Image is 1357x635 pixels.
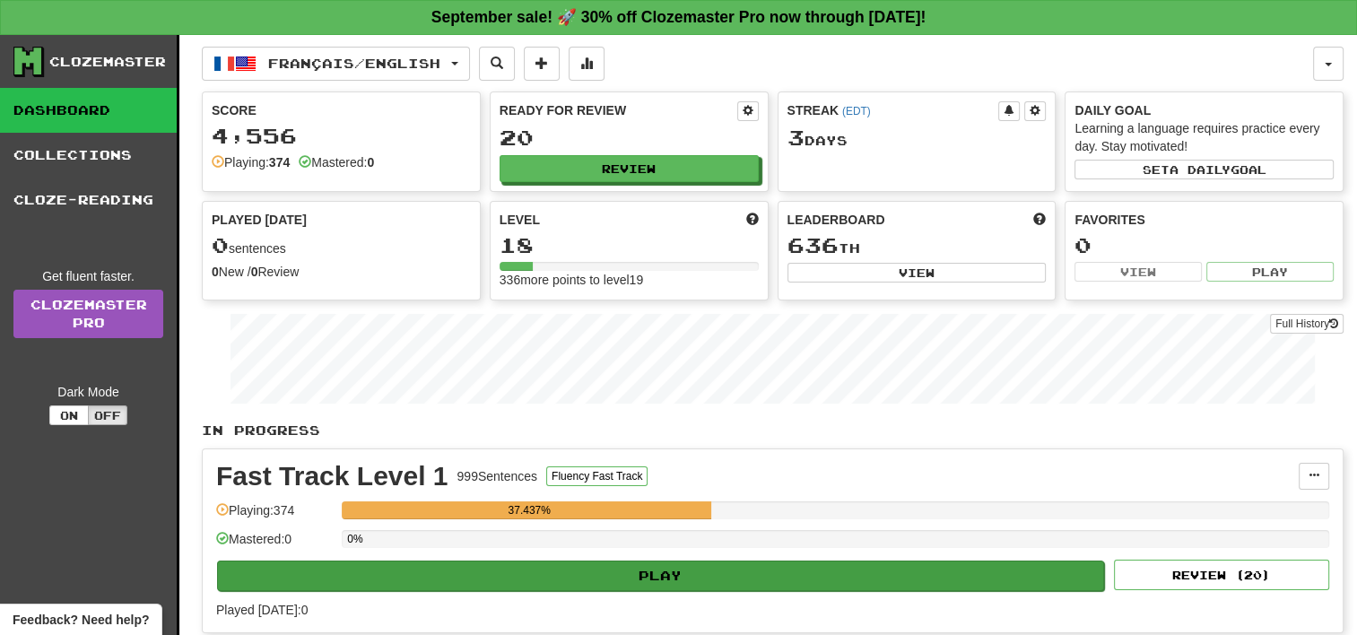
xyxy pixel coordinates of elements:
[546,466,648,486] button: Fluency Fast Track
[1074,262,1202,282] button: View
[49,405,89,425] button: On
[88,405,127,425] button: Off
[787,263,1047,283] button: View
[13,290,163,338] a: ClozemasterPro
[1074,211,1334,229] div: Favorites
[212,211,307,229] span: Played [DATE]
[1170,163,1231,176] span: a daily
[212,232,229,257] span: 0
[787,232,839,257] span: 636
[202,422,1344,439] p: In Progress
[347,501,711,519] div: 37.437%
[1206,262,1334,282] button: Play
[1114,560,1329,590] button: Review (20)
[212,263,471,281] div: New / Review
[269,155,290,170] strong: 374
[787,125,805,150] span: 3
[1074,234,1334,257] div: 0
[212,101,471,119] div: Score
[787,101,999,119] div: Streak
[746,211,759,229] span: Score more points to level up
[13,383,163,401] div: Dark Mode
[431,8,926,26] strong: September sale! 🚀 30% off Clozemaster Pro now through [DATE]!
[479,47,515,81] button: Search sentences
[569,47,605,81] button: More stats
[787,211,885,229] span: Leaderboard
[500,155,759,182] button: Review
[49,53,166,71] div: Clozemaster
[500,126,759,149] div: 20
[1033,211,1046,229] span: This week in points, UTC
[202,47,470,81] button: Français/English
[217,561,1104,591] button: Play
[299,153,374,171] div: Mastered:
[1074,119,1334,155] div: Learning a language requires practice every day. Stay motivated!
[367,155,374,170] strong: 0
[787,126,1047,150] div: Day s
[212,125,471,147] div: 4,556
[524,47,560,81] button: Add sentence to collection
[1074,160,1334,179] button: Seta dailygoal
[212,234,471,257] div: sentences
[216,463,448,490] div: Fast Track Level 1
[216,603,308,617] span: Played [DATE]: 0
[1074,101,1334,119] div: Daily Goal
[13,611,149,629] span: Open feedback widget
[500,211,540,229] span: Level
[787,234,1047,257] div: th
[216,501,333,531] div: Playing: 374
[1270,314,1344,334] button: Full History
[268,56,440,71] span: Français / English
[500,234,759,257] div: 18
[500,101,737,119] div: Ready for Review
[251,265,258,279] strong: 0
[212,265,219,279] strong: 0
[216,530,333,560] div: Mastered: 0
[13,267,163,285] div: Get fluent faster.
[457,467,538,485] div: 999 Sentences
[500,271,759,289] div: 336 more points to level 19
[212,153,290,171] div: Playing:
[842,105,871,117] a: (EDT)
